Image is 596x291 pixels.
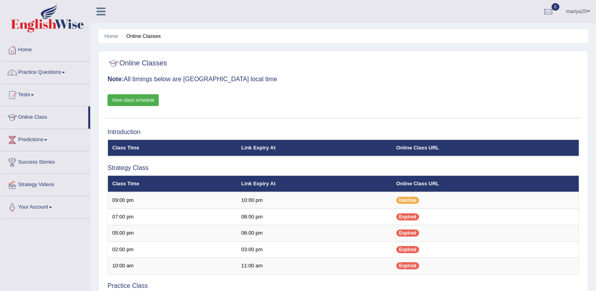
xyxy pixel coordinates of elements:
th: Class Time [108,175,237,192]
th: Online Class URL [392,140,579,156]
h3: Strategy Class [108,164,579,172]
a: Online Class [0,106,88,126]
span: 0 [551,3,559,11]
h3: All timings below are [GEOGRAPHIC_DATA] local time [108,76,579,83]
td: 08:00 pm [237,209,392,225]
a: Home [104,33,118,39]
a: Predictions [0,129,90,149]
b: Note: [108,76,124,82]
a: Home [0,39,90,59]
span: Expired [396,213,419,220]
td: 03:00 pm [237,241,392,258]
a: Success Stories [0,151,90,171]
td: 07:00 pm [108,209,237,225]
a: Strategy Videos [0,174,90,194]
th: Link Expiry At [237,140,392,156]
td: 05:00 pm [108,225,237,242]
a: Practice Questions [0,62,90,81]
h3: Introduction [108,129,579,136]
span: Expired [396,262,419,269]
td: 10:00 pm [237,192,392,209]
h2: Online Classes [108,58,167,69]
th: Link Expiry At [237,175,392,192]
li: Online Classes [119,32,161,40]
td: 10:00 am [108,258,237,274]
td: 02:00 pm [108,241,237,258]
h3: Practice Class [108,282,579,289]
td: 06:00 pm [237,225,392,242]
th: Class Time [108,140,237,156]
th: Online Class URL [392,175,579,192]
a: View class schedule [108,94,159,106]
span: Inactive [396,197,420,204]
span: Expired [396,229,419,237]
td: 11:00 am [237,258,392,274]
span: Expired [396,246,419,253]
a: Your Account [0,196,90,216]
a: Tests [0,84,90,104]
td: 09:00 pm [108,192,237,209]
